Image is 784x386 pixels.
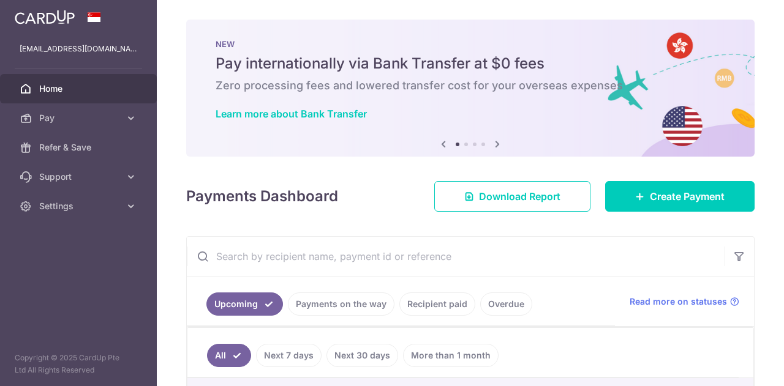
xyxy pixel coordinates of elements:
[39,171,120,183] span: Support
[186,20,755,157] img: Bank transfer banner
[216,108,367,120] a: Learn more about Bank Transfer
[399,292,475,316] a: Recipient paid
[207,344,251,367] a: All
[15,10,75,24] img: CardUp
[288,292,394,316] a: Payments on the way
[630,295,739,308] a: Read more on statuses
[216,39,725,49] p: NEW
[39,83,120,95] span: Home
[605,181,755,212] a: Create Payment
[20,43,137,55] p: [EMAIL_ADDRESS][DOMAIN_NAME]
[326,344,398,367] a: Next 30 days
[39,112,120,124] span: Pay
[434,181,590,212] a: Download Report
[403,344,499,367] a: More than 1 month
[206,292,283,316] a: Upcoming
[480,292,532,316] a: Overdue
[256,344,322,367] a: Next 7 days
[186,185,338,207] h4: Payments Dashboard
[187,237,725,276] input: Search by recipient name, payment id or reference
[216,78,725,93] h6: Zero processing fees and lowered transfer cost for your overseas expenses
[630,295,727,308] span: Read more on statuses
[39,200,120,212] span: Settings
[216,54,725,73] h5: Pay internationally via Bank Transfer at $0 fees
[650,189,725,204] span: Create Payment
[39,141,120,154] span: Refer & Save
[479,189,560,204] span: Download Report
